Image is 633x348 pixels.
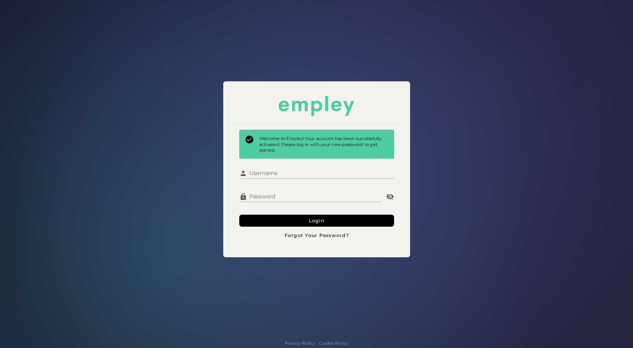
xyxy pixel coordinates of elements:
span: Forgot Your Password? [284,232,349,238]
button: Login [239,215,394,227]
a: Privacy Policy [285,340,315,347]
a: Cookie Policy [319,340,348,347]
span: Login [308,218,325,224]
div: Welcome to Empley! Your account has been successfully activated. Please log in with your new pass... [259,135,389,154]
i: Password appended action [386,193,394,201]
button: Forgot Your Password? [239,229,394,241]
